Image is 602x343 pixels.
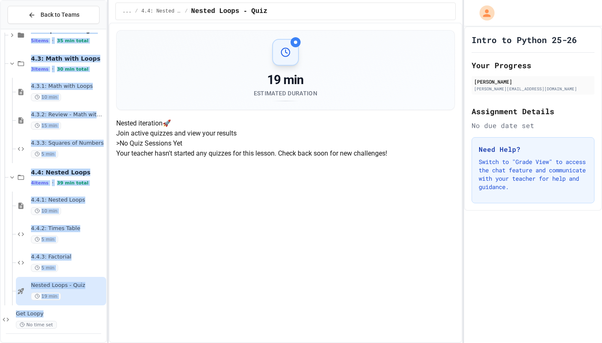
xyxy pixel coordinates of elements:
[471,3,497,23] div: My Account
[254,89,317,97] div: Estimated Duration
[472,34,577,46] h1: Intro to Python 25-26
[472,105,594,117] h2: Assignment Details
[191,6,267,16] span: Nested Loops - Quiz
[8,6,99,24] button: Back to Teams
[474,78,592,85] div: [PERSON_NAME]
[116,118,454,128] h4: Nested iteration 🚀
[122,8,132,15] span: ...
[141,8,181,15] span: 4.4: Nested Loops
[116,128,454,138] p: Join active quizzes and view your results
[479,158,587,191] p: Switch to "Grade View" to access the chat feature and communicate with your teacher for help and ...
[479,144,587,154] h3: Need Help?
[474,86,592,92] div: [PERSON_NAME][EMAIL_ADDRESS][DOMAIN_NAME]
[41,10,79,19] span: Back to Teams
[254,72,317,87] div: 19 min
[472,59,594,71] h2: Your Progress
[116,138,454,148] h5: > No Quiz Sessions Yet
[135,8,138,15] span: /
[116,148,454,159] p: Your teacher hasn't started any quizzes for this lesson. Check back soon for new challenges!
[185,8,188,15] span: /
[472,120,594,131] div: No due date set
